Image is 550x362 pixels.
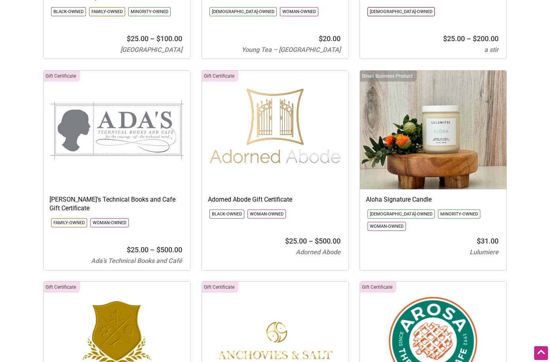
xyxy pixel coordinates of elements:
bdi: 500.00 [156,246,182,254]
img: Adas Technical Books and Cafe Logo [44,70,190,189]
li: Click to show only this community [209,7,277,16]
span: – [466,34,471,43]
li: Click to show only this community [51,218,87,227]
h3: Adorned Abode Gift Certificate [208,195,343,204]
span: $ [156,246,160,254]
div: Click to show only this category [202,70,238,82]
span: $ [156,34,160,43]
span: Adorned Abode [296,248,341,256]
bdi: 31.00 [477,237,499,245]
span: Lulumiere [470,248,499,256]
span: – [308,237,313,245]
li: Click to show only this community [89,7,125,16]
div: Click to show only this category [202,282,238,293]
bdi: 25.00 [127,246,148,254]
li: Click to show only this community [90,218,129,227]
li: Click to show only this community [438,210,480,219]
span: $ [443,34,447,43]
img: Lulumiere Aloha Signature Candle [360,70,506,189]
span: $ [127,34,131,43]
span: [GEOGRAPHIC_DATA] [120,46,182,53]
span: – [150,34,155,43]
span: $ [477,237,481,245]
span: a stir [484,46,499,53]
li: Click to show only this community [51,7,86,16]
span: $ [473,34,477,43]
h3: Aloha Signature Candle [366,195,501,204]
bdi: 25.00 [285,237,307,245]
h3: [PERSON_NAME]’s Technical Books and Cafe Gift Certificate [49,195,184,213]
li: Click to show only this community [280,7,318,16]
span: Ada’s Technical Books and Café [91,257,182,265]
bdi: 100.00 [156,34,182,43]
div: Scroll Back to Top [534,346,548,360]
li: Click to show only this community [247,210,286,219]
img: Adorned Abode Gift Certificates [202,70,348,189]
div: Click to show only this category [44,282,80,293]
div: Click to show only this category [44,70,80,82]
div: Click to show only this category [360,282,396,293]
span: $ [285,237,289,245]
li: Click to show only this community [128,7,171,16]
span: $ [319,34,323,43]
bdi: 25.00 [127,34,148,43]
bdi: 200.00 [473,34,499,43]
span: Young Tea – [GEOGRAPHIC_DATA] [242,46,341,53]
li: Click to show only this community [367,210,435,219]
div: Click to show only this category [360,70,417,82]
li: Click to show only this community [209,210,244,219]
span: $ [127,246,131,254]
span: – [150,246,155,254]
bdi: 25.00 [443,34,465,43]
li: Click to show only this community [367,7,435,16]
bdi: 20.00 [319,34,341,43]
span: $ [315,237,319,245]
li: Click to show only this community [367,222,406,231]
bdi: 500.00 [315,237,341,245]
